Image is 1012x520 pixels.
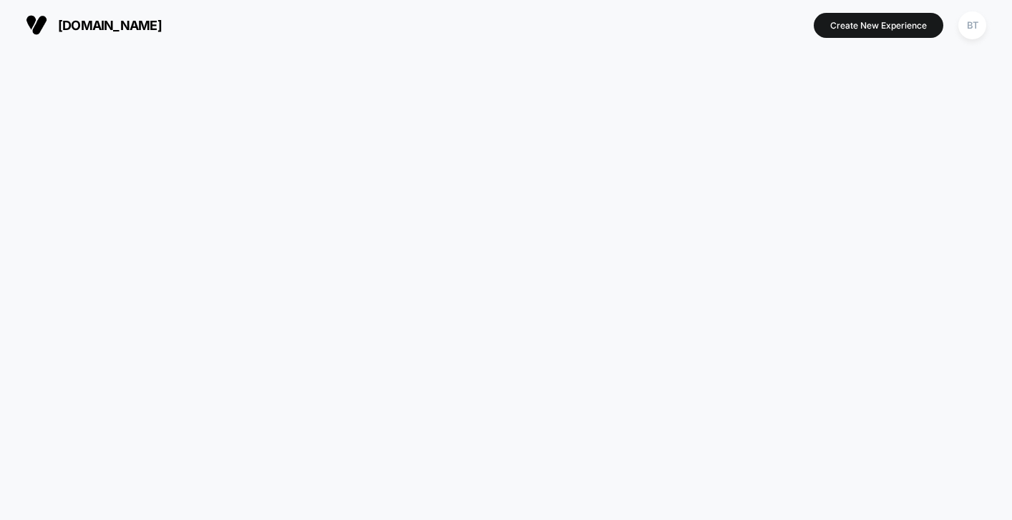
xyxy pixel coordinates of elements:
[814,13,943,38] button: Create New Experience
[58,18,162,33] span: [DOMAIN_NAME]
[958,11,986,39] div: BT
[21,14,166,36] button: [DOMAIN_NAME]
[26,14,47,36] img: Visually logo
[954,11,991,40] button: BT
